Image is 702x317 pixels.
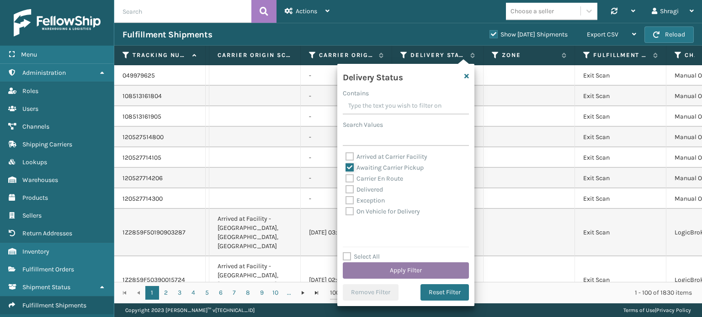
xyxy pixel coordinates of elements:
span: Lookups [22,158,47,166]
label: Awaiting Carrier Pickup [346,164,424,171]
td: 108513161804 [114,86,206,106]
h4: Delivery Status [343,69,403,83]
td: - [301,127,392,147]
span: Inventory [22,248,49,255]
td: Exit Scan [575,168,666,188]
span: Roles [22,87,38,95]
a: 10 [269,286,282,300]
div: 1 - 100 of 1830 items [409,288,692,297]
label: Carrier Origin Scan [218,51,292,59]
span: items per page [330,286,397,300]
label: Zone [502,51,557,59]
label: Carrier Origin Scan Date [319,51,374,59]
a: 5 [200,286,214,300]
span: Export CSV [587,31,618,38]
a: 1 [145,286,159,300]
td: Arrived at Facility - [GEOGRAPHIC_DATA], [GEOGRAPHIC_DATA], [GEOGRAPHIC_DATA] [209,209,301,256]
span: Users [22,105,38,113]
td: 049979625 [114,65,206,86]
span: Menu [21,51,37,58]
span: Channels [22,123,49,130]
span: Administration [22,69,66,77]
h3: Fulfillment Shipments [122,29,212,40]
td: [DATE] 02:06:29 pm [301,256,392,304]
div: Choose a seller [511,6,554,16]
label: Exception [346,197,385,204]
p: Copyright 2023 [PERSON_NAME]™ v [TECHNICAL_ID] [125,303,255,317]
td: Exit Scan [575,188,666,209]
td: 120527714300 [114,188,206,209]
td: 1Z2859F50390015724 [114,256,206,304]
td: Arrived at Facility - [GEOGRAPHIC_DATA], [GEOGRAPHIC_DATA], [GEOGRAPHIC_DATA] [209,256,301,304]
td: [DATE] 03:53:43 pm [301,209,392,256]
td: - [301,86,392,106]
td: Exit Scan [575,86,666,106]
td: - [301,168,392,188]
button: Reset Filter [420,284,469,301]
label: Fulfillment Order Status [593,51,649,59]
label: Carrier En Route [346,175,403,182]
td: Exit Scan [575,209,666,256]
span: Fulfillment Shipments [22,301,86,309]
td: Exit Scan [575,106,666,127]
label: Arrived at Carrier Facility [346,153,427,161]
a: ... [282,286,296,300]
a: Terms of Use [623,307,655,313]
label: Delivered [346,186,383,193]
label: Delivery Status [410,51,466,59]
td: 108513161905 [114,106,206,127]
td: Exit Scan [575,256,666,304]
td: Exit Scan [575,65,666,86]
span: Warehouses [22,176,58,184]
a: 3 [173,286,186,300]
label: Tracking Number [133,51,188,59]
td: 120527514800 [114,127,206,147]
td: Exit Scan [575,147,666,168]
span: Sellers [22,212,42,219]
label: Contains [343,88,369,98]
td: 120527714105 [114,147,206,168]
label: Select All [343,253,380,260]
a: Go to the last page [310,286,324,300]
span: Shipping Carriers [22,140,72,148]
span: Go to the next page [299,289,307,296]
a: Go to the next page [296,286,310,300]
a: 7 [228,286,241,300]
td: Exit Scan [575,127,666,147]
td: - [301,188,392,209]
label: On Vehicle for Delivery [346,208,420,215]
td: - [301,147,392,168]
span: Actions [296,7,317,15]
input: Type the text you wish to filter on [343,98,469,114]
a: 9 [255,286,269,300]
button: Apply Filter [343,262,469,279]
span: Fulfillment Orders [22,265,74,273]
td: 120527714206 [114,168,206,188]
a: 8 [241,286,255,300]
a: 2 [159,286,173,300]
span: Return Addresses [22,229,72,237]
div: | [623,303,691,317]
span: Go to the last page [313,289,320,296]
button: Reload [644,26,694,43]
span: Shipment Status [22,283,70,291]
span: Products [22,194,48,202]
label: Show [DATE] Shipments [489,31,568,38]
a: 4 [186,286,200,300]
a: Privacy Policy [656,307,691,313]
td: - [301,106,392,127]
img: logo [14,9,101,36]
button: Remove Filter [343,284,399,301]
td: 1Z2859F50190903287 [114,209,206,256]
label: Search Values [343,120,383,130]
a: 6 [214,286,228,300]
td: - [301,65,392,86]
span: 100 [330,288,344,297]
